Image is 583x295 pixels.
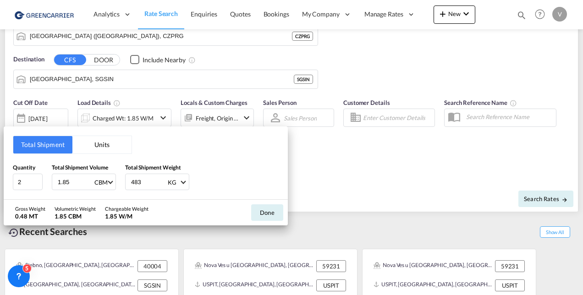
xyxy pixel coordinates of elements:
[15,205,45,212] div: Gross Weight
[15,212,45,220] div: 0.48 MT
[105,212,148,220] div: 1.85 W/M
[168,179,176,186] div: KG
[251,204,283,221] button: Done
[52,164,108,171] span: Total Shipment Volume
[13,174,43,190] input: Qty
[13,136,72,153] button: Total Shipment
[13,164,35,171] span: Quantity
[94,179,108,186] div: CBM
[125,164,181,171] span: Total Shipment Weight
[130,174,167,190] input: Enter weight
[105,205,148,212] div: Chargeable Weight
[57,174,93,190] input: Enter volume
[55,212,96,220] div: 1.85 CBM
[55,205,96,212] div: Volumetric Weight
[72,136,132,153] button: Units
